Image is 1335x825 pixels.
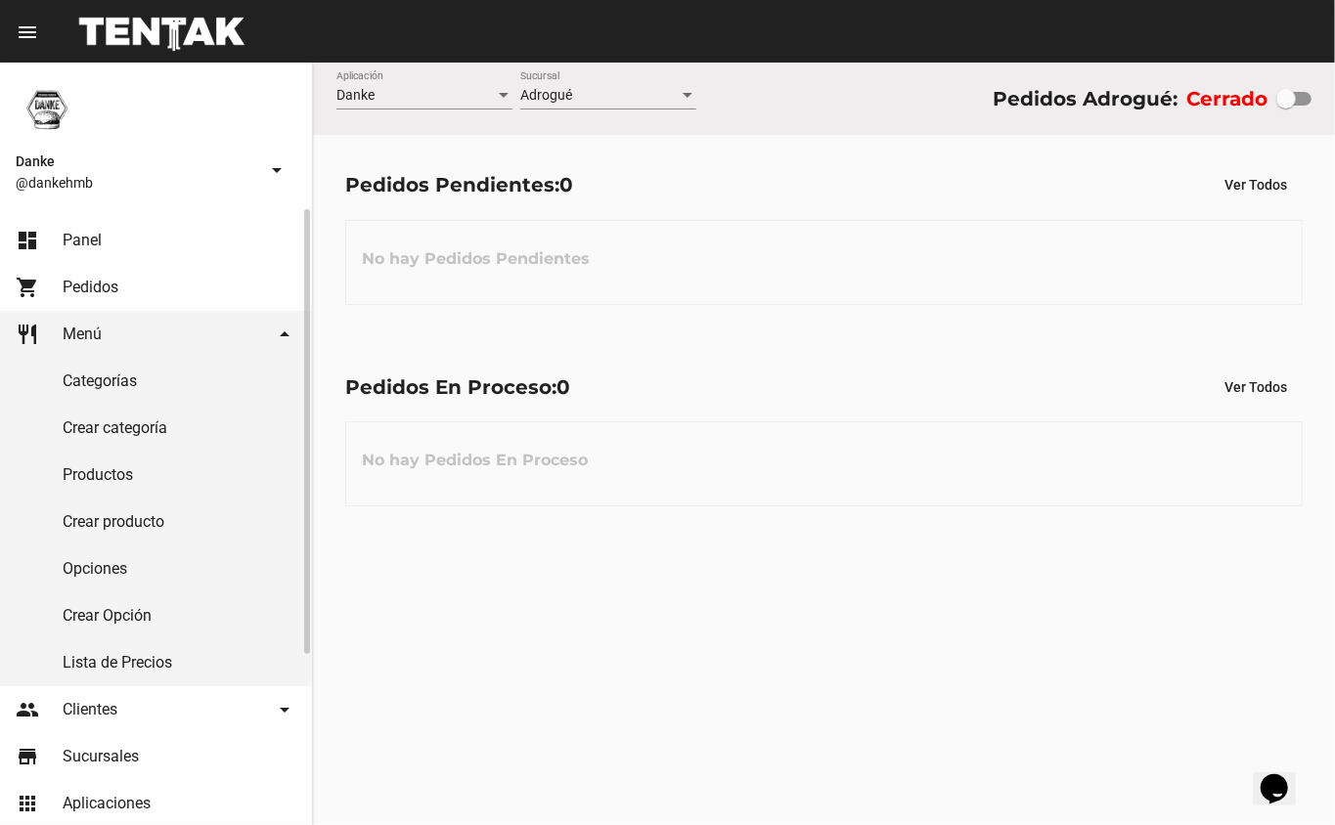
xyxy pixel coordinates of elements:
[345,371,570,403] div: Pedidos En Proceso:
[16,173,257,193] span: @dankehmb
[1224,177,1287,193] span: Ver Todos
[265,158,289,182] mat-icon: arrow_drop_down
[556,375,570,399] span: 0
[16,698,39,721] mat-icon: people
[273,323,296,346] mat-icon: arrow_drop_down
[1253,747,1315,805] iframe: chat widget
[16,150,257,173] span: Danke
[1209,369,1303,405] button: Ver Todos
[346,230,605,288] h3: No hay Pedidos Pendientes
[63,747,139,766] span: Sucursales
[345,169,573,200] div: Pedidos Pendientes:
[273,698,296,721] mat-icon: arrow_drop_down
[16,792,39,815] mat-icon: apps
[63,700,117,719] span: Clientes
[520,87,572,103] span: Adrogué
[16,276,39,299] mat-icon: shopping_cart
[63,278,118,297] span: Pedidos
[559,173,573,196] span: 0
[1186,83,1268,114] label: Cerrado
[346,431,603,490] h3: No hay Pedidos En Proceso
[16,229,39,252] mat-icon: dashboard
[63,794,151,813] span: Aplicaciones
[1209,167,1303,202] button: Ver Todos
[63,231,102,250] span: Panel
[16,323,39,346] mat-icon: restaurant
[16,745,39,768] mat-icon: store
[16,78,78,141] img: 1d4517d0-56da-456b-81f5-6111ccf01445.png
[1224,379,1287,395] span: Ver Todos
[63,325,102,344] span: Menú
[993,83,1178,114] div: Pedidos Adrogué:
[336,87,375,103] span: Danke
[16,21,39,44] mat-icon: menu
